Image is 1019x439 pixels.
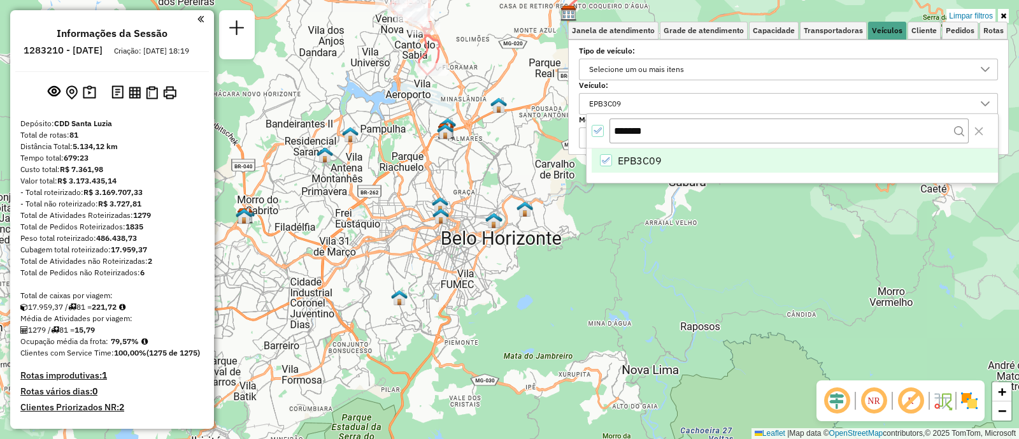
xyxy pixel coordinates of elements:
a: Clique aqui para minimizar o painel [197,11,204,26]
strong: 6 [140,268,145,277]
button: Close [969,121,989,141]
div: Total de rotas: [20,129,204,141]
a: Zoom in [992,382,1011,401]
div: Tempo total: [20,152,204,164]
img: Teste [437,123,453,140]
strong: (1275 de 1275) [146,348,200,357]
div: Total de caixas por viagem: [20,290,204,301]
h4: Clientes Priorizados NR: [20,402,204,413]
strong: 0 [92,385,97,397]
label: Veículo: [579,80,998,91]
button: Visualizar relatório de Roteirização [126,83,143,101]
img: Exibir/Ocultar setores [959,391,980,411]
span: Grade de atendimento [664,27,744,34]
strong: 2 [148,256,152,266]
button: Painel de Sugestão [80,83,99,103]
button: Logs desbloquear sessão [109,83,126,103]
a: Leaflet [755,429,785,438]
div: Total de Atividades Roteirizadas: [20,210,204,221]
em: Média calculada utilizando a maior ocupação (%Peso ou %Cubagem) de cada rota da sessão. Rotas cro... [141,338,148,345]
strong: 679:23 [64,153,89,162]
i: Total de rotas [51,326,59,334]
i: Total de rotas [68,303,76,311]
h4: Informações da Sessão [57,27,167,40]
a: OpenStreetMap [829,429,883,438]
strong: 81 [69,130,78,140]
a: Zoom out [992,401,1011,421]
div: 17.959,37 / 81 = [20,301,204,313]
span: Cliente [911,27,937,34]
div: - Total roteirizado: [20,187,204,198]
span: Janela de atendimento [572,27,655,34]
strong: CDD Santa Luzia [54,119,112,128]
div: Total de Pedidos não Roteirizados: [20,267,204,278]
div: Cubagem total roteirizado: [20,244,204,255]
img: Mult Contagem [236,208,252,224]
strong: 1 [102,370,107,381]
span: − [998,403,1006,419]
span: Ocupação média da frota: [20,336,108,346]
span: EPB3C09 [618,153,662,168]
a: Nova sessão e pesquisa [224,15,250,44]
div: Selecione um ou mais itens [585,59,688,80]
strong: R$ 7.361,98 [60,164,103,174]
img: 208 UDC Full Gloria [317,147,333,163]
button: Exibir sessão original [45,82,63,103]
strong: 79,57% [111,336,139,346]
img: 211 UDC WCL Vila Suzana [490,97,507,113]
img: 209 UDC Full Bonfim [432,208,449,224]
div: Distância Total: [20,141,204,152]
div: Map data © contributors,© 2025 TomTom, Microsoft [752,428,1019,439]
strong: 2 [119,401,124,413]
h6: 1283210 - [DATE] [24,45,103,56]
span: Veículos [872,27,902,34]
span: Transportadoras [804,27,863,34]
span: Clientes com Service Time: [20,348,114,357]
div: Criação: [DATE] 18:19 [109,45,194,57]
div: Peso total roteirizado: [20,233,204,244]
i: Meta Caixas/viagem: 196,56 Diferença: 25,16 [119,303,125,311]
div: 1279 / 81 = [20,324,204,336]
div: Total de Pedidos Roteirizados: [20,221,204,233]
span: Capacidade [753,27,795,34]
label: Tipo de veículo: [579,45,998,57]
strong: R$ 3.727,81 [98,199,141,208]
span: Rotas [983,27,1004,34]
h4: Rotas vários dias: [20,386,204,397]
span: Pedidos [946,27,974,34]
a: Ocultar filtros [998,9,1009,23]
span: Ocultar deslocamento [822,385,852,416]
div: Custo total: [20,164,204,175]
button: Imprimir Rotas [160,83,179,102]
strong: 221,72 [92,302,117,312]
div: EPB3C09 [585,94,625,114]
img: CDD Contagem [238,207,255,224]
i: Cubagem total roteirizado [20,303,28,311]
img: Cross Dock [517,201,533,217]
div: Depósito: [20,118,204,129]
div: Selecione um ou mais itens [585,128,688,148]
img: 212 UDC WCL Estoril [391,289,408,306]
button: Visualizar Romaneio [143,83,160,102]
span: + [998,384,1006,399]
img: Simulação- STA [439,117,456,134]
span: Ocultar NR [859,385,889,416]
strong: 1835 [125,222,143,231]
strong: 486.438,73 [96,233,137,243]
li: EPB3C09 [592,148,998,173]
label: Motorista: [579,114,998,126]
ul: Option List [587,148,998,173]
img: Warecloud Parque Pedro ll [342,126,359,143]
img: Warecloud Saudade [485,212,502,229]
img: Transit Point - 1 [432,196,448,213]
div: All items selected [592,125,604,137]
span: | [787,429,789,438]
strong: 5.134,12 km [73,141,118,151]
strong: 17.959,37 [111,245,147,254]
strong: 100,00% [114,348,146,357]
strong: R$ 3.169.707,33 [83,187,143,197]
i: Total de Atividades [20,326,28,334]
div: Total de Atividades não Roteirizadas: [20,255,204,267]
img: CDD Santa Luzia [560,5,577,22]
a: Limpar filtros [946,9,995,23]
